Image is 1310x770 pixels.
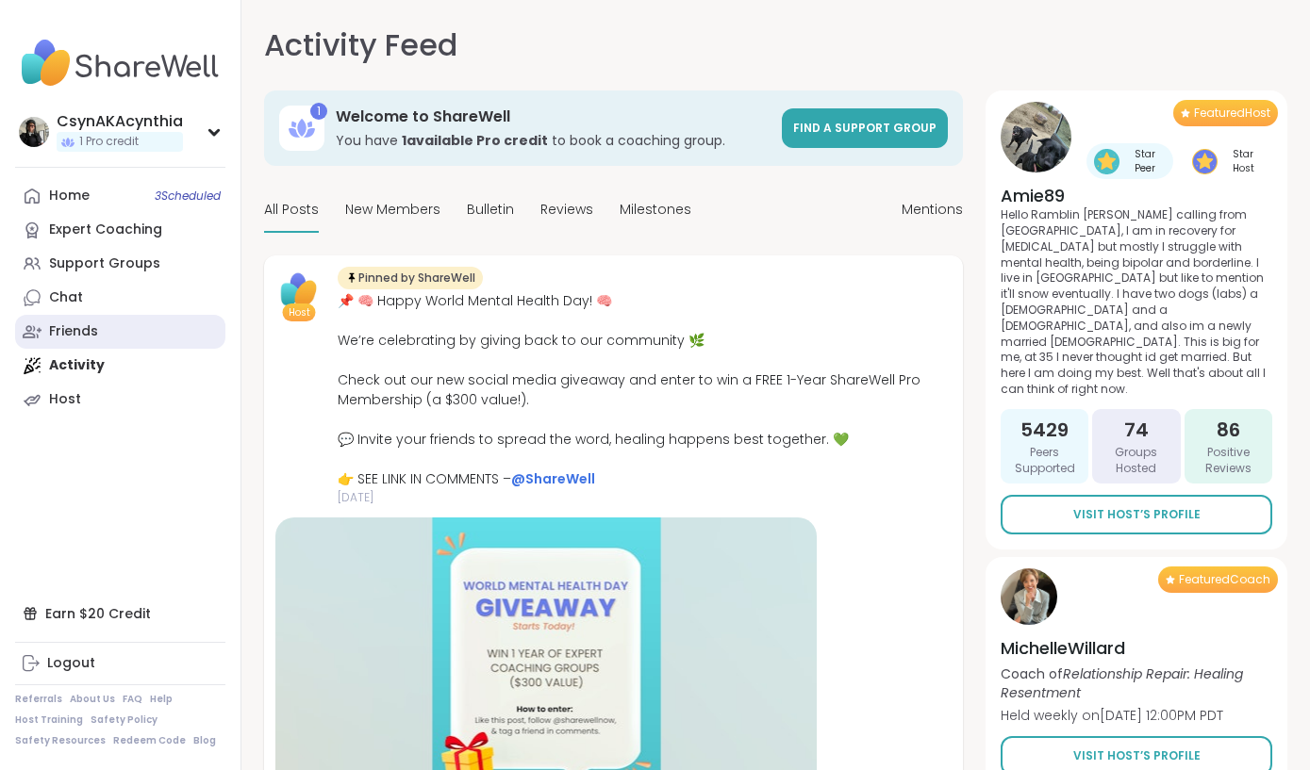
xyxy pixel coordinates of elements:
span: Groups Hosted [1100,445,1172,477]
img: CsynAKAcynthia [19,117,49,147]
a: Friends [15,315,225,349]
span: Reviews [540,200,593,220]
a: @ShareWell [511,469,595,488]
div: Pinned by ShareWell [338,267,483,289]
a: Redeem Code [113,734,186,747]
div: Friends [49,322,98,341]
div: Home [49,187,90,205]
span: Star Host [1221,147,1265,175]
a: FAQ [123,693,142,706]
h3: Welcome to ShareWell [336,106,771,127]
div: Chat [49,288,83,307]
b: 1 available Pro credit [402,131,548,150]
span: [DATE] [338,489,952,506]
a: Referrals [15,693,62,706]
span: 5429 [1020,417,1069,443]
div: Earn $20 Credit [15,597,225,631]
h4: MichelleWillard [1001,636,1272,660]
span: Featured Host [1194,106,1270,121]
span: Bulletin [467,200,514,220]
span: 86 [1217,417,1240,443]
img: ShareWell [275,267,323,314]
img: Star Host [1192,149,1218,174]
img: Star Peer [1094,149,1119,174]
span: 3 Scheduled [155,188,221,204]
h3: You have to book a coaching group. [336,131,771,150]
a: Host Training [15,713,83,727]
span: Milestones [620,200,691,220]
img: ShareWell Nav Logo [15,30,225,96]
div: 📌 🧠 Happy World Mental Health Day! 🧠 We’re celebrating by giving back to our community 🌿 Check ou... [338,291,952,489]
span: 1 Pro credit [79,134,139,150]
div: Support Groups [49,254,160,273]
a: Visit Host’s Profile [1001,495,1272,534]
h4: Amie89 [1001,184,1272,207]
span: Peers Supported [1008,445,1081,477]
div: Expert Coaching [49,221,162,239]
a: About Us [70,693,115,706]
h1: Activity Feed [264,23,457,68]
img: MichelleWillard [1001,568,1057,625]
a: Chat [15,281,225,315]
span: Featured Coach [1179,572,1270,587]
div: 1 [310,103,327,120]
span: New Members [345,200,440,220]
a: Expert Coaching [15,213,225,247]
a: Host [15,383,225,417]
a: Support Groups [15,247,225,281]
i: Relationship Repair: Healing Resentment [1001,664,1243,702]
span: Host [289,305,310,319]
a: Find a support group [782,108,948,148]
div: CsynAKAcynthia [57,111,183,132]
a: Home3Scheduled [15,179,225,213]
a: Safety Policy [91,713,158,727]
span: Positive Reviews [1192,445,1265,477]
span: Star Peer [1123,147,1166,175]
span: Visit Host’s Profile [1073,506,1201,523]
span: Find a support group [793,120,937,136]
span: Visit Host’s Profile [1073,747,1201,764]
a: Logout [15,647,225,680]
p: Coach of [1001,664,1272,702]
span: 74 [1124,417,1149,443]
div: Logout [47,654,95,673]
img: Amie89 [1001,102,1071,172]
a: Help [150,693,173,706]
span: All Posts [264,200,319,220]
div: Host [49,390,81,409]
a: Safety Resources [15,734,106,747]
span: Mentions [902,200,963,220]
p: Hello Ramblin [PERSON_NAME] calling from [GEOGRAPHIC_DATA], I am in recovery for [MEDICAL_DATA] b... [1001,207,1272,398]
a: Blog [193,734,216,747]
p: Held weekly on [DATE] 12:00PM PDT [1001,706,1272,725]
